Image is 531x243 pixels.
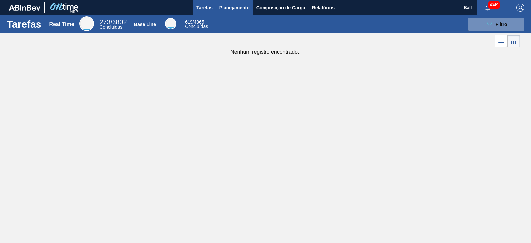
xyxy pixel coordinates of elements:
[99,24,122,30] span: Concluídas
[79,16,94,31] div: Real Time
[219,4,250,12] span: Planejamento
[185,19,192,25] span: 619
[165,18,176,29] div: Base Line
[99,19,127,29] div: Real Time
[312,4,335,12] span: Relatórios
[134,22,156,27] div: Base Line
[488,1,500,9] span: 4349
[7,20,41,28] h1: Tarefas
[516,4,524,12] img: Logout
[196,4,213,12] span: Tarefas
[507,35,520,47] div: Visão em Cards
[496,22,507,27] span: Filtro
[99,18,110,26] span: 273
[185,24,208,29] span: Concluídas
[468,18,524,31] button: Filtro
[185,19,204,25] span: / 4365
[477,3,498,12] button: Notificações
[256,4,305,12] span: Composição de Carga
[9,5,40,11] img: TNhmsLtSVTkK8tSr43FrP2fwEKptu5GPRR3wAAAABJRU5ErkJggg==
[185,20,208,29] div: Base Line
[99,18,127,26] span: / 3802
[49,21,74,27] div: Real Time
[495,35,507,47] div: Visão em Lista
